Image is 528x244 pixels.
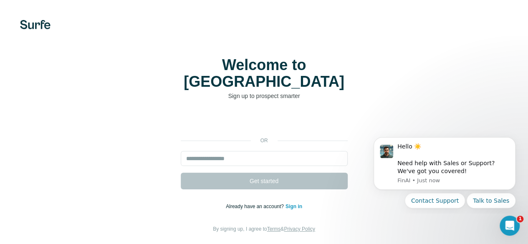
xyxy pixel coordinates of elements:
[226,204,285,209] span: Already have an account?
[251,137,278,144] p: or
[213,226,315,232] span: By signing up, I agree to &
[285,204,302,209] a: Sign in
[517,216,523,222] span: 1
[177,113,352,131] iframe: Sign in with Google Button
[267,226,281,232] a: Terms
[500,216,520,236] iframe: Intercom live chat
[284,226,315,232] a: Privacy Policy
[361,131,528,213] iframe: Intercom notifications message
[181,57,348,90] h1: Welcome to [GEOGRAPHIC_DATA]
[181,92,348,100] p: Sign up to prospect smarter
[20,20,51,29] img: Surfe's logo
